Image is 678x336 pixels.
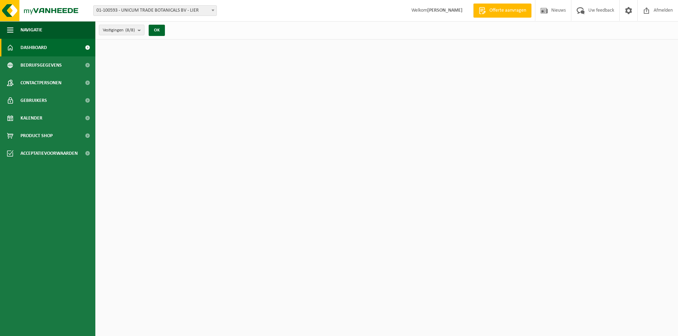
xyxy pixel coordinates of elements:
count: (8/8) [125,28,135,32]
span: Contactpersonen [20,74,61,92]
span: Bedrijfsgegevens [20,56,62,74]
span: Offerte aanvragen [488,7,528,14]
span: Kalender [20,109,42,127]
span: 01-100593 - UNICUM TRADE BOTANICALS BV - LIER [93,5,217,16]
span: Product Shop [20,127,53,145]
button: Vestigingen(8/8) [99,25,144,35]
strong: [PERSON_NAME] [427,8,463,13]
span: Gebruikers [20,92,47,109]
span: Navigatie [20,21,42,39]
button: OK [149,25,165,36]
a: Offerte aanvragen [473,4,531,18]
span: Acceptatievoorwaarden [20,145,78,162]
span: Vestigingen [103,25,135,36]
span: Dashboard [20,39,47,56]
span: 01-100593 - UNICUM TRADE BOTANICALS BV - LIER [94,6,216,16]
